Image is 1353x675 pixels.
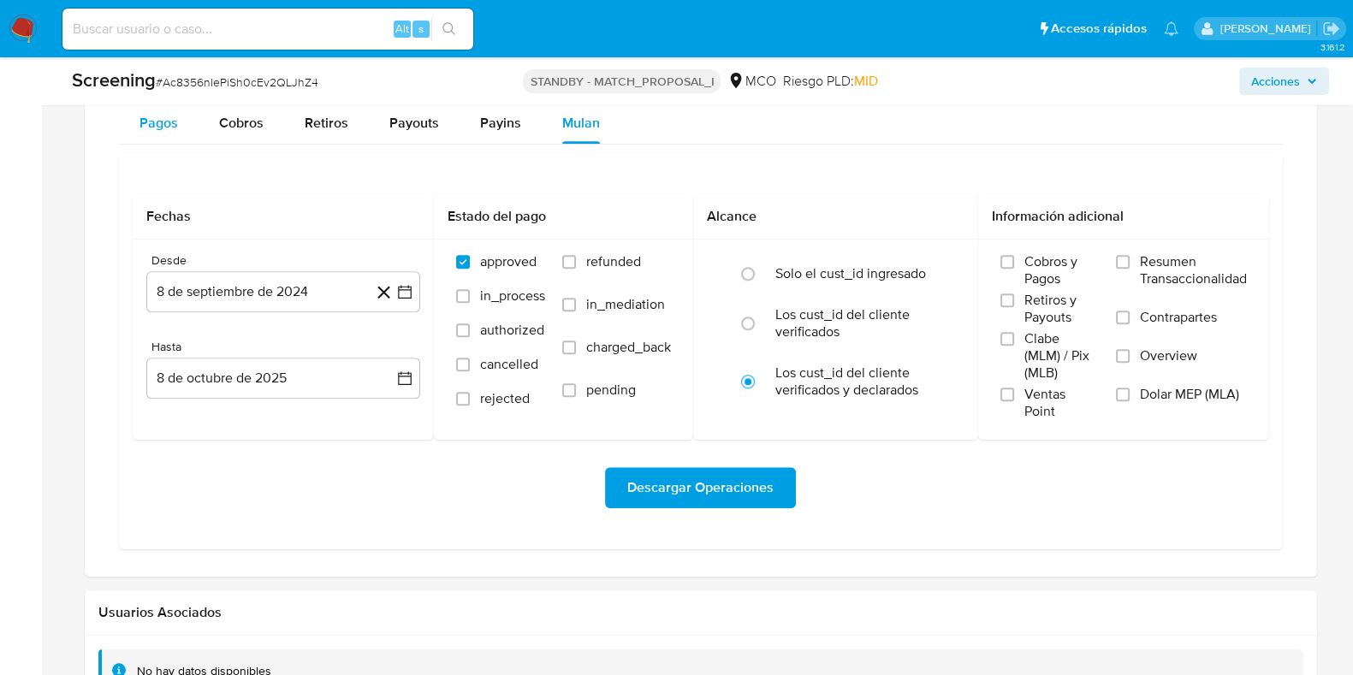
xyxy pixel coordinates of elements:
b: Screening [72,66,156,93]
h2: Usuarios Asociados [98,604,1303,621]
span: # Ac8356nIePiSh0cEv2QLJhZ4 [156,74,318,91]
span: Accesos rápidos [1051,20,1147,38]
p: marcela.perdomo@mercadolibre.com.co [1219,21,1316,37]
span: s [418,21,424,37]
div: MCO [727,72,775,91]
span: Alt [395,21,409,37]
p: STANDBY - MATCH_PROPOSAL_I [523,69,721,93]
a: Notificaciones [1164,21,1178,36]
span: MID [853,71,877,91]
span: 3.161.2 [1320,40,1344,54]
button: search-icon [431,17,466,41]
button: Acciones [1239,68,1329,95]
span: Riesgo PLD: [782,72,877,91]
a: Salir [1322,20,1340,38]
input: Buscar usuario o caso... [62,18,473,40]
span: Acciones [1251,68,1300,95]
